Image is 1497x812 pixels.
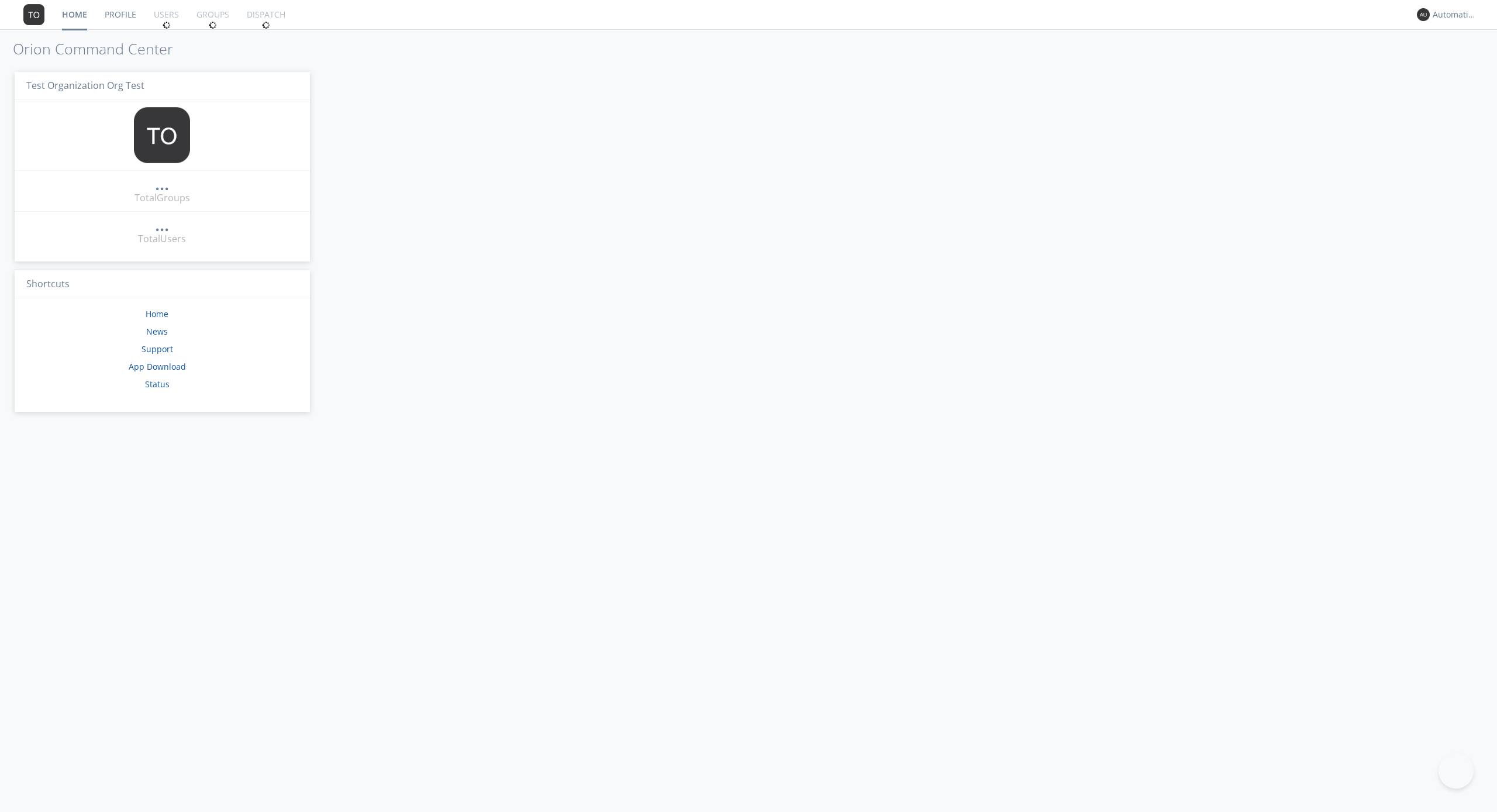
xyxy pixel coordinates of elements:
[145,379,170,390] a: Status
[163,21,171,29] img: spin.svg
[129,361,186,372] a: App Download
[26,79,144,92] span: Test Organization Org Test
[146,326,168,337] a: News
[134,107,190,163] img: 373638.png
[155,178,169,190] div: ...
[1417,8,1430,21] img: 373638.png
[209,21,217,29] img: spin.svg
[155,178,169,191] a: ...
[23,4,44,25] img: 373638.png
[146,308,168,319] a: Home
[15,270,310,299] h3: Shortcuts
[1433,9,1477,20] div: Automation+0004
[262,21,270,29] img: spin.svg
[155,219,169,232] a: ...
[1439,753,1474,789] iframe: Toggle Customer Support
[138,232,186,246] div: Total Users
[142,343,173,355] a: Support
[155,219,169,230] div: ...
[134,191,190,205] div: Total Groups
